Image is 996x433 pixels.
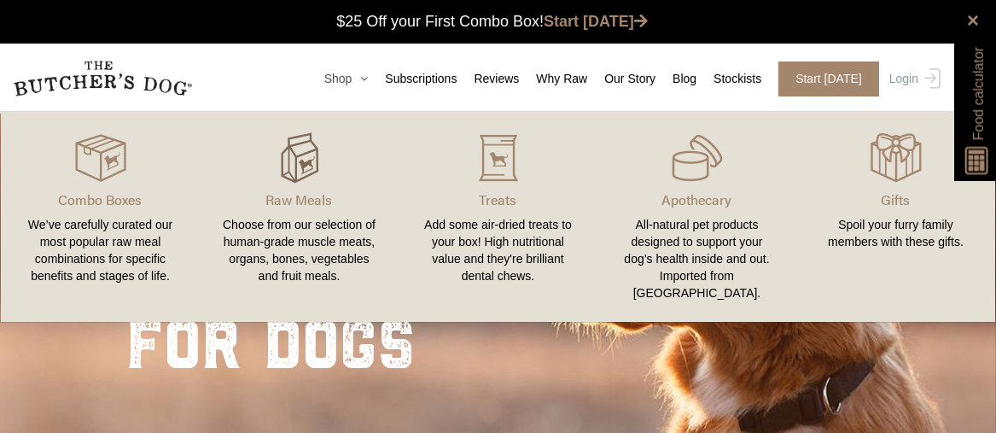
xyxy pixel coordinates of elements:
[1,129,200,305] a: Combo Boxes We’ve carefully curated our most popular raw meal combinations for specific benefits ...
[761,61,885,97] a: Start [DATE]
[655,70,696,88] a: Blog
[618,216,776,301] div: All-natural pet products designed to support your dog’s health inside and out. Imported from [GEO...
[21,216,179,284] div: We’ve carefully curated our most popular raw meal combinations for specific benefits and stages o...
[885,61,941,97] a: Login
[544,13,648,30] a: Start [DATE]
[200,129,399,305] a: Raw Meals Choose from our selection of human-grade muscle meats, organs, bones, vegetables and fr...
[519,70,587,88] a: Why Raw
[220,216,378,284] div: Choose from our selection of human-grade muscle meats, organs, bones, vegetables and fruit meals.
[817,216,975,250] div: Spoil your furry family members with these gifts.
[21,190,179,210] p: Combo Boxes
[796,129,995,305] a: Gifts Spoil your furry family members with these gifts.
[587,70,655,88] a: Our Story
[399,129,597,305] a: Treats Add some air-dried treats to your box! High nutritional value and they're brilliant dental...
[274,132,325,184] img: TBD_build-A-Box_Hover.png
[457,70,519,88] a: Reviews
[419,190,577,210] p: Treats
[817,190,975,210] p: Gifts
[967,10,979,31] a: close
[696,70,761,88] a: Stockists
[597,129,796,305] a: Apothecary All-natural pet products designed to support your dog’s health inside and out. Importe...
[419,216,577,284] div: Add some air-dried treats to your box! High nutritional value and they're brilliant dental chews.
[778,61,879,97] span: Start [DATE]
[220,190,378,210] p: Raw Meals
[968,47,988,140] span: Food calculator
[104,243,437,379] div: real food for dogs
[307,70,369,88] a: Shop
[618,190,776,210] p: Apothecary
[368,70,457,88] a: Subscriptions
